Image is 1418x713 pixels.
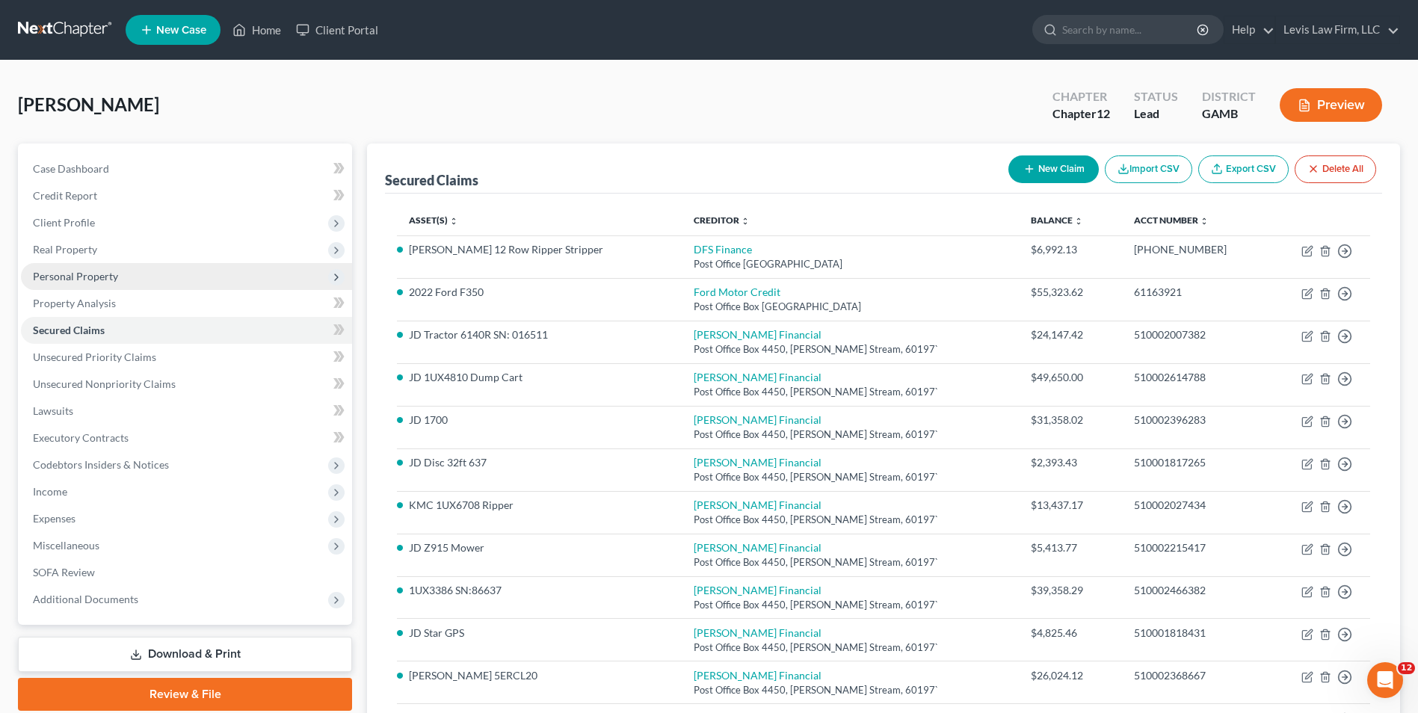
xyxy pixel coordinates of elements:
span: [PERSON_NAME] [18,93,159,115]
span: Lawsuits [33,404,73,417]
div: 510002215417 [1134,540,1257,555]
div: $39,358.29 [1031,583,1110,598]
a: Asset(s) unfold_more [409,214,458,226]
div: 510002396283 [1134,413,1257,428]
a: DFS Finance [694,243,752,256]
li: JD 1700 [409,413,670,428]
li: KMC 1UX6708 Ripper [409,498,670,513]
div: Post Office Box 4450, [PERSON_NAME] Stream, 60197` [694,428,1007,442]
span: Codebtors Insiders & Notices [33,458,169,471]
span: New Case [156,25,206,36]
div: Post Office Box 4450, [PERSON_NAME] Stream, 60197` [694,555,1007,570]
a: [PERSON_NAME] Financial [694,456,821,469]
div: 510002614788 [1134,370,1257,385]
div: Post Office Box 4450, [PERSON_NAME] Stream, 60197` [694,385,1007,399]
div: Secured Claims [385,171,478,189]
div: Post Office Box 4450, [PERSON_NAME] Stream, 60197` [694,641,1007,655]
div: $24,147.42 [1031,327,1110,342]
iframe: Intercom live chat [1367,662,1403,698]
button: Delete All [1295,155,1376,183]
span: Additional Documents [33,593,138,605]
div: $4,825.46 [1031,626,1110,641]
button: Import CSV [1105,155,1192,183]
div: District [1202,88,1256,105]
span: SOFA Review [33,566,95,578]
li: JD Z915 Mower [409,540,670,555]
a: [PERSON_NAME] Financial [694,541,821,554]
div: Chapter [1052,88,1110,105]
div: $6,992.13 [1031,242,1110,257]
a: Home [225,16,289,43]
div: GAMB [1202,105,1256,123]
li: JD Star GPS [409,626,670,641]
div: Post Office Box 4450, [PERSON_NAME] Stream, 60197` [694,342,1007,356]
li: [PERSON_NAME] 5ERCL20 [409,668,670,683]
a: Property Analysis [21,290,352,317]
span: Personal Property [33,270,118,283]
a: Unsecured Priority Claims [21,344,352,371]
span: Case Dashboard [33,162,109,175]
li: 1UX3386 SN:86637 [409,583,670,598]
span: Property Analysis [33,297,116,309]
div: Post Office Box 4450, [PERSON_NAME] Stream, 60197` [694,598,1007,612]
a: [PERSON_NAME] Financial [694,413,821,426]
div: 510001818431 [1134,626,1257,641]
div: $31,358.02 [1031,413,1110,428]
span: Credit Report [33,189,97,202]
input: Search by name... [1062,16,1199,43]
div: Post Office Box 4450, [PERSON_NAME] Stream, 60197` [694,470,1007,484]
div: 510002027434 [1134,498,1257,513]
a: [PERSON_NAME] Financial [694,328,821,341]
a: Secured Claims [21,317,352,344]
span: Real Property [33,243,97,256]
div: [PHONE_NUMBER] [1134,242,1257,257]
a: Balance unfold_more [1031,214,1083,226]
button: New Claim [1008,155,1099,183]
li: JD Tractor 6140R SN: 016511 [409,327,670,342]
a: [PERSON_NAME] Financial [694,499,821,511]
div: Post Office [GEOGRAPHIC_DATA] [694,257,1007,271]
a: Help [1224,16,1274,43]
a: [PERSON_NAME] Financial [694,371,821,383]
li: [PERSON_NAME] 12 Row Ripper Stripper [409,242,670,257]
div: Post Office Box 4450, [PERSON_NAME] Stream, 60197` [694,683,1007,697]
span: Unsecured Nonpriority Claims [33,377,176,390]
div: Status [1134,88,1178,105]
div: Lead [1134,105,1178,123]
div: $26,024.12 [1031,668,1110,683]
div: 510002368667 [1134,668,1257,683]
a: Unsecured Nonpriority Claims [21,371,352,398]
a: Export CSV [1198,155,1289,183]
span: Secured Claims [33,324,105,336]
a: Acct Number unfold_more [1134,214,1209,226]
a: Lawsuits [21,398,352,425]
div: $55,323.62 [1031,285,1110,300]
div: 510001817265 [1134,455,1257,470]
span: Income [33,485,67,498]
span: Executory Contracts [33,431,129,444]
i: unfold_more [1074,217,1083,226]
a: Executory Contracts [21,425,352,451]
div: Post Office Box [GEOGRAPHIC_DATA] [694,300,1007,314]
div: 510002466382 [1134,583,1257,598]
div: $2,393.43 [1031,455,1110,470]
a: Levis Law Firm, LLC [1276,16,1399,43]
li: 2022 Ford F350 [409,285,670,300]
i: unfold_more [1200,217,1209,226]
div: $49,650.00 [1031,370,1110,385]
span: Unsecured Priority Claims [33,351,156,363]
a: Case Dashboard [21,155,352,182]
div: Chapter [1052,105,1110,123]
span: Expenses [33,512,75,525]
li: JD 1UX4810 Dump Cart [409,370,670,385]
div: 61163921 [1134,285,1257,300]
a: Credit Report [21,182,352,209]
div: $13,437.17 [1031,498,1110,513]
div: $5,413.77 [1031,540,1110,555]
a: Download & Print [18,637,352,672]
a: Review & File [18,678,352,711]
a: [PERSON_NAME] Financial [694,626,821,639]
a: Ford Motor Credit [694,285,780,298]
i: unfold_more [449,217,458,226]
div: Post Office Box 4450, [PERSON_NAME] Stream, 60197` [694,513,1007,527]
